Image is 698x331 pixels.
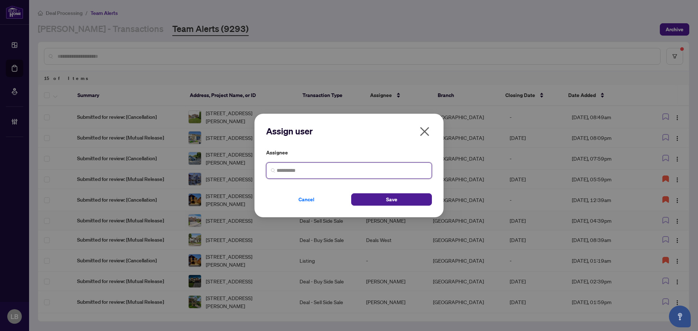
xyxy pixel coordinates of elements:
label: Assignee [266,149,432,157]
button: Open asap [669,306,691,327]
button: Save [351,193,432,206]
span: close [419,126,430,137]
span: Save [386,194,397,205]
h2: Assign user [266,125,432,137]
img: search_icon [271,168,275,173]
button: Cancel [266,193,347,206]
span: Cancel [298,194,314,205]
